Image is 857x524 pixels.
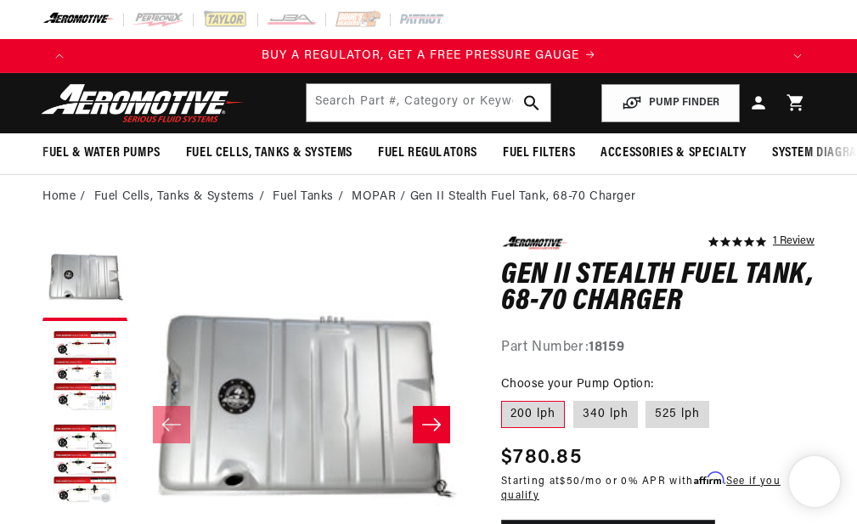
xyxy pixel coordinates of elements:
a: Fuel Tanks [273,188,334,206]
summary: Accessories & Specialty [588,133,759,173]
button: PUMP FINDER [601,84,740,122]
li: Fuel Cells, Tanks & Systems [94,188,269,206]
div: Part Number: [501,337,815,359]
input: Search by Part Number, Category or Keyword [307,84,551,121]
button: Translation missing: en.sections.announcements.next_announcement [781,39,815,73]
a: 1 reviews [773,236,815,248]
label: 525 lph [646,401,709,428]
button: Load image 1 in gallery view [42,236,127,321]
h1: Gen II Stealth Fuel Tank, 68-70 Charger [501,262,815,316]
button: Slide right [413,406,450,443]
a: BUY A REGULATOR, GET A FREE PRESSURE GAUGE [76,47,781,65]
span: Fuel Cells, Tanks & Systems [186,144,352,162]
span: Affirm [694,472,724,485]
label: 200 lph [501,401,565,428]
summary: Fuel & Water Pumps [30,133,173,173]
summary: Fuel Cells, Tanks & Systems [173,133,365,173]
nav: breadcrumbs [42,188,815,206]
span: Accessories & Specialty [600,144,747,162]
a: See if you qualify - Learn more about Affirm Financing (opens in modal) [501,476,781,501]
p: Starting at /mo or 0% APR with . [501,473,815,504]
a: MOPAR [352,188,396,206]
img: Aeromotive [37,83,249,123]
a: Home [42,188,76,206]
legend: Choose your Pump Option: [501,375,656,393]
span: Fuel Filters [503,144,575,162]
strong: 18159 [589,341,624,354]
button: Load image 3 in gallery view [42,423,127,508]
span: $780.85 [501,442,582,473]
summary: Fuel Filters [490,133,588,173]
span: Fuel Regulators [378,144,477,162]
button: Load image 2 in gallery view [42,330,127,414]
button: Translation missing: en.sections.announcements.previous_announcement [42,39,76,73]
span: Fuel & Water Pumps [42,144,161,162]
span: BUY A REGULATOR, GET A FREE PRESSURE GAUGE [262,49,579,62]
summary: Fuel Regulators [365,133,490,173]
button: Slide left [153,406,190,443]
div: Announcement [76,47,781,65]
span: $50 [560,476,580,487]
li: Gen II Stealth Fuel Tank, 68-70 Charger [410,188,635,206]
div: 1 of 4 [76,47,781,65]
label: 340 lph [573,401,638,428]
button: search button [513,84,550,121]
